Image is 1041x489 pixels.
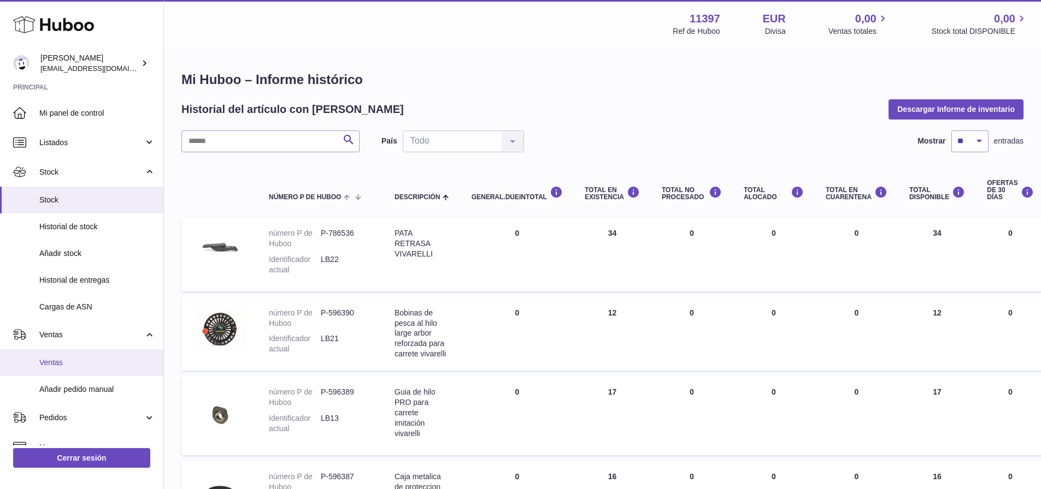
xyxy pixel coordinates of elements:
[763,11,786,26] strong: EUR
[472,186,563,201] div: general.dueInTotal
[39,330,144,340] span: Ventas
[855,472,859,481] span: 0
[39,384,155,395] span: Añadir pedido manual
[39,357,155,368] span: Ventas
[269,308,321,329] dt: número P de Huboo
[994,136,1024,146] span: entradas
[651,376,733,455] td: 0
[651,297,733,371] td: 0
[574,217,651,291] td: 34
[574,376,651,455] td: 17
[321,228,373,249] dd: P-786536
[461,376,574,455] td: 0
[39,222,155,232] span: Historial de stock
[269,413,321,434] dt: Identificador actual
[39,108,155,118] span: Mi panel de control
[855,229,859,237] span: 0
[828,26,889,37] span: Ventas totales
[826,186,887,201] div: Total en CUARENTENA
[932,11,1028,37] a: 0,00 Stock total DISPONIBLE
[395,194,440,201] span: Descripción
[898,376,976,455] td: 17
[918,136,945,146] label: Mostrar
[39,248,155,259] span: Añadir stock
[765,26,786,37] div: Divisa
[987,180,1033,201] div: OFERTAS DE 30 DÍAS
[321,413,373,434] dd: LB13
[733,217,815,291] td: 0
[898,297,976,371] td: 12
[269,228,321,249] dt: número P de Huboo
[192,387,247,442] img: product image
[932,26,1028,37] span: Stock total DISPONIBLE
[744,186,804,201] div: Total ALOCADO
[269,254,321,275] dt: Identificador actual
[321,308,373,329] dd: P-596390
[269,387,321,408] dt: número P de Huboo
[395,228,450,259] div: PATA RETRASA VIVARELLI
[269,333,321,354] dt: Identificador actual
[39,413,144,423] span: Pedidos
[192,228,247,266] img: product image
[40,64,161,73] span: [EMAIL_ADDRESS][DOMAIN_NAME]
[889,99,1024,119] button: Descargar Informe de inventario
[733,376,815,455] td: 0
[13,448,150,468] a: Cerrar sesión
[39,275,155,285] span: Historial de entregas
[574,297,651,371] td: 12
[39,167,144,177] span: Stock
[733,297,815,371] td: 0
[39,302,155,312] span: Cargas de ASN
[39,138,144,148] span: Listados
[651,217,733,291] td: 0
[909,186,965,201] div: Total DISPONIBLE
[855,387,859,396] span: 0
[395,387,450,438] div: Guia de hilo PRO para carrete imitación vivarelli
[395,308,450,359] div: Bobinas de pesca al hilo large arbor reforzada para carrete vivarelli
[39,442,155,452] span: Uso
[269,194,341,201] span: número P de Huboo
[381,136,397,146] label: País
[321,254,373,275] dd: LB22
[40,53,139,74] div: [PERSON_NAME]
[855,308,859,317] span: 0
[994,11,1015,26] span: 0,00
[181,102,404,117] h2: Historial del artículo con [PERSON_NAME]
[828,11,889,37] a: 0,00 Ventas totales
[662,186,722,201] div: Total NO PROCESADO
[461,297,574,371] td: 0
[13,55,30,71] img: info@luckybur.com
[321,333,373,354] dd: LB21
[690,11,720,26] strong: 11397
[181,71,1024,88] h1: Mi Huboo – Informe histórico
[855,11,877,26] span: 0,00
[192,308,247,350] img: product image
[461,217,574,291] td: 0
[585,186,640,201] div: Total en EXISTENCIA
[39,195,155,205] span: Stock
[321,387,373,408] dd: P-596389
[673,26,720,37] div: Ref de Huboo
[898,217,976,291] td: 34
